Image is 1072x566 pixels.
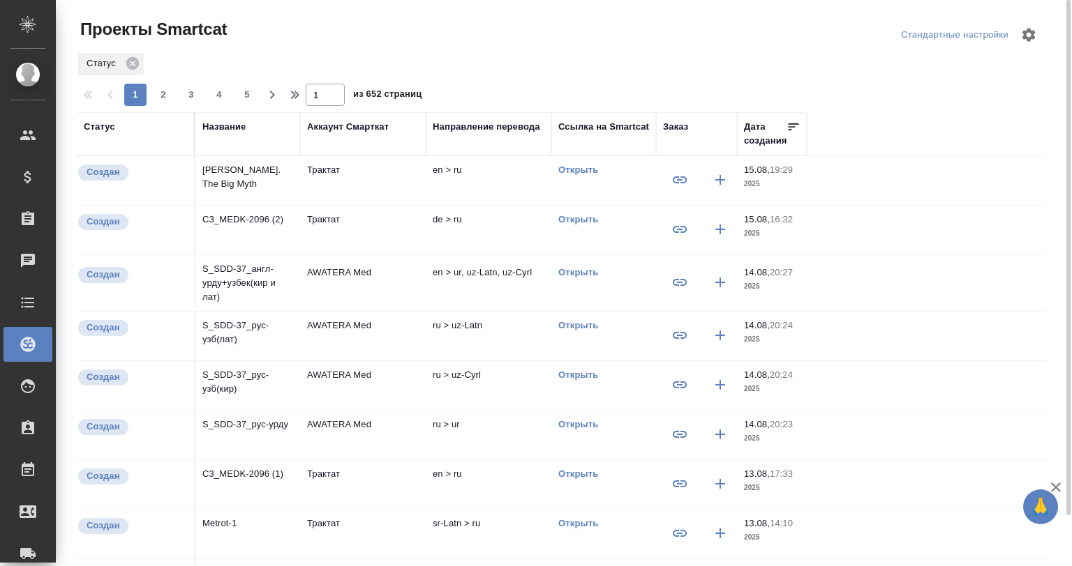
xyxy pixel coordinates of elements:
p: en > ur, uz-Latn, uz-Cyrl [433,266,544,280]
p: Создан [87,165,120,179]
button: 5 [236,84,258,106]
button: Привязать к существующему заказу [663,467,697,500]
button: Привязать к существующему заказу [663,266,697,299]
p: de > ru [433,213,544,227]
td: Трактат [300,510,426,558]
button: Привязать к существующему заказу [663,517,697,550]
button: Создать заказ [703,517,737,550]
button: 🙏 [1023,489,1058,524]
button: Привязать к существующему заказу [663,368,697,401]
button: Создать заказ [703,418,737,451]
a: Открыть [558,320,598,330]
p: 14.08, [744,419,770,429]
button: Привязать к существующему заказу [663,163,697,197]
p: 2025 [744,530,800,544]
p: 19:29 [770,165,793,175]
p: sr-Latn > ru [433,517,544,530]
button: Создать заказ [703,213,737,246]
p: Создан [87,420,120,434]
p: 2025 [744,431,800,445]
p: 16:32 [770,214,793,224]
p: 17:33 [770,468,793,479]
td: Трактат [300,156,426,205]
div: Статус [78,53,144,75]
p: [PERSON_NAME]. The Big Myth [202,163,293,191]
p: ru > ur [433,418,544,431]
p: Создан [87,268,120,282]
div: Дата создания [744,120,787,148]
p: 14.08, [744,320,770,330]
div: Аккаунт Смарткат [307,120,389,134]
p: Создан [87,469,120,483]
span: 🙏 [1029,492,1052,521]
p: C3_MEDK-2096 (2) [202,213,293,227]
p: Создан [87,321,120,335]
a: Открыть [558,214,598,224]
a: Открыть [558,419,598,429]
button: 2 [152,84,174,106]
button: Привязать к существующему заказу [663,319,697,352]
button: Привязать к существующему заказу [663,418,697,451]
p: Создан [87,370,120,384]
p: ru > uz-Latn [433,319,544,332]
button: Создать заказ [703,163,737,197]
span: 5 [236,88,258,102]
span: 4 [208,88,230,102]
div: Направление перевода [433,120,540,134]
a: Открыть [558,518,598,528]
a: Открыть [558,369,598,380]
span: Проекты Smartcat [77,18,227,40]
p: 20:27 [770,267,793,277]
td: Трактат [300,206,426,254]
td: Трактат [300,460,426,509]
p: 20:23 [770,419,793,429]
p: 2025 [744,481,800,495]
p: 2025 [744,332,800,346]
p: C3_MEDK-2096 (1) [202,467,293,481]
p: 13.08, [744,468,770,479]
span: из 652 страниц [353,86,422,106]
button: Привязать к существующему заказу [663,213,697,246]
button: Создать заказ [703,266,737,299]
span: Настроить таблицу [1012,18,1045,52]
button: Создать заказ [703,319,737,352]
p: 15.08, [744,165,770,175]
p: 2025 [744,227,800,240]
td: AWATERA Med [300,259,426,307]
button: 4 [208,84,230,106]
p: ru > uz-Cyrl [433,368,544,382]
div: Ссылка на Smartcat [558,120,649,134]
p: 20:24 [770,369,793,380]
p: 20:24 [770,320,793,330]
div: Статус [84,120,115,134]
p: 14.08, [744,267,770,277]
span: 3 [180,88,202,102]
td: AWATERA Med [300,361,426,410]
td: AWATERA Med [300,312,426,360]
p: 15.08, [744,214,770,224]
p: 14:10 [770,518,793,528]
p: en > ru [433,163,544,177]
td: AWATERA Med [300,411,426,459]
span: 2 [152,88,174,102]
p: S_SDD-37_англ-урду+узбек(кир и лат) [202,262,293,304]
p: S_SDD-37_рус-узб(кир) [202,368,293,396]
p: Metrot-1 [202,517,293,530]
p: en > ru [433,467,544,481]
p: 13.08, [744,518,770,528]
button: 3 [180,84,202,106]
p: Создан [87,215,120,229]
a: Открыть [558,267,598,277]
p: S_SDD-37_рус-узб(лат) [202,319,293,346]
p: 2025 [744,177,800,191]
a: Открыть [558,165,598,175]
p: S_SDD-37_рус-урду [202,418,293,431]
button: Создать заказ [703,467,737,500]
p: 2025 [744,280,800,293]
p: 14.08, [744,369,770,380]
p: Создан [87,519,120,533]
div: split button [898,24,1012,46]
button: Создать заказ [703,368,737,401]
div: Название [202,120,246,134]
p: 2025 [744,382,800,396]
